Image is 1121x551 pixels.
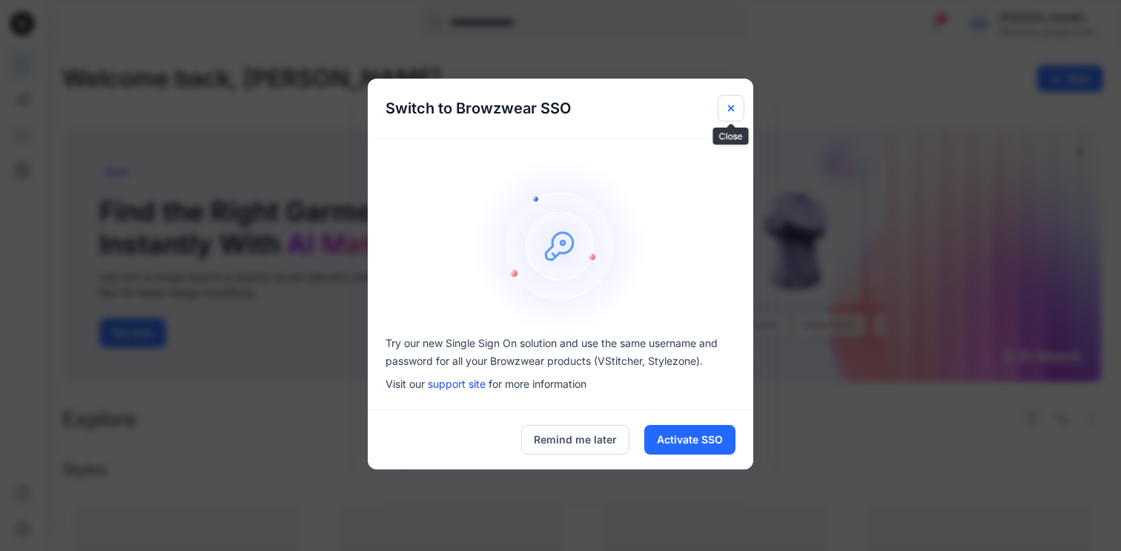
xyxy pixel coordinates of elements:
[472,156,649,334] img: onboarding-sz2.1ef2cb9c.svg
[428,377,486,390] a: support site
[386,376,735,392] p: Visit our for more information
[386,334,735,370] p: Try our new Single Sign On solution and use the same username and password for all your Browzwear...
[718,95,744,122] button: Close
[368,79,589,138] h5: Switch to Browzwear SSO
[521,425,629,455] button: Remind me later
[644,425,735,455] button: Activate SSO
